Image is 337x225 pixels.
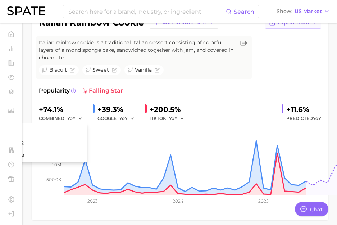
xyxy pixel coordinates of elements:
[87,198,98,204] tspan: 2023
[277,9,292,13] span: Show
[150,104,189,115] div: +200.5%
[150,114,189,123] div: TIKTOK
[82,88,87,94] img: falling star
[39,104,87,115] div: +74.1%
[49,66,67,74] span: biscuit
[119,115,128,121] span: YoY
[286,114,321,123] span: Predicted
[169,114,185,123] button: YoY
[70,68,75,73] button: Flag as miscategorized or irrelevant
[39,18,144,27] h1: italian rainbow cookie
[39,114,87,123] div: combined
[39,86,70,95] span: Popularity
[169,115,177,121] span: YoY
[286,104,321,115] div: +11.6%
[275,7,332,16] button: ShowUS Market
[155,68,160,73] button: Flag as miscategorized or irrelevant
[82,86,123,95] span: falling star
[97,114,140,123] div: GOOGLE
[119,114,135,123] button: YoY
[135,66,152,74] span: vanilla
[67,115,76,121] span: YoY
[39,39,234,62] span: Italian rainbow cookie is a traditional Italian dessert consisting of colorful layers of almond s...
[295,9,322,13] span: US Market
[92,66,109,74] span: sweet
[234,8,254,15] span: Search
[67,114,83,123] button: YoY
[8,123,87,162] ul: YoY
[68,5,226,18] input: Search here for a brand, industry, or ingredient
[258,198,269,204] tspan: 2025
[7,6,45,15] img: SPATE
[97,104,140,115] div: +39.3%
[6,208,17,219] a: Log out. Currently logged in with e-mail aramirez@takasago.com.
[313,116,321,121] span: YoY
[173,198,183,204] tspan: 2024
[112,68,117,73] button: Flag as miscategorized or irrelevant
